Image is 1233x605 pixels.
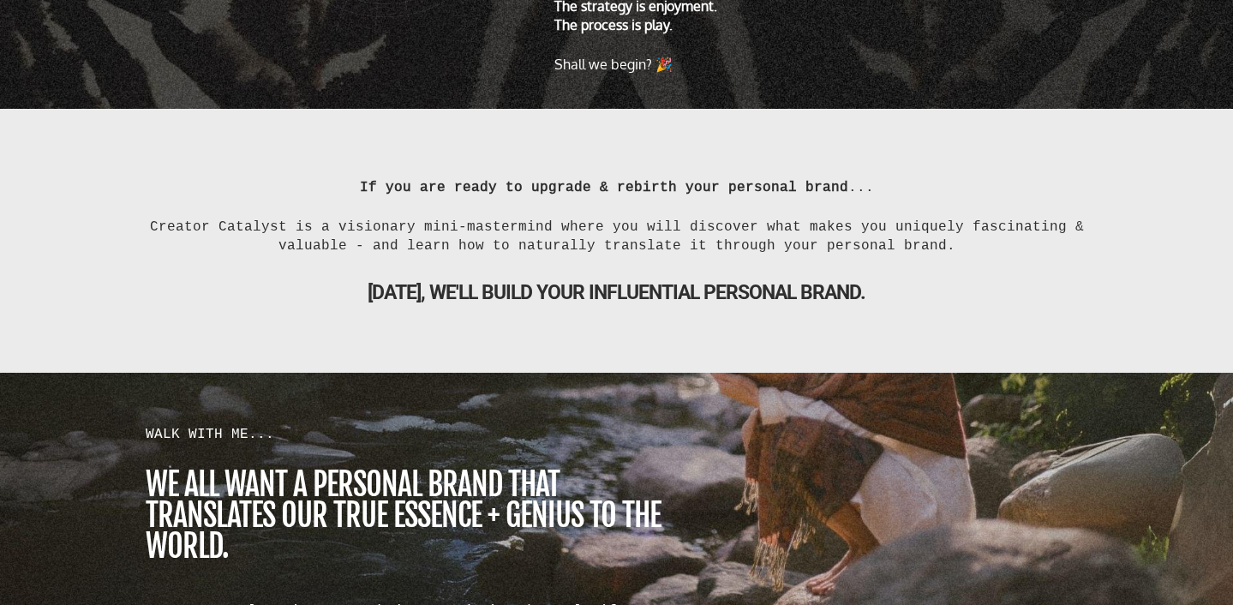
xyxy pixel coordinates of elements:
b: If you are [360,179,446,195]
div: WALK WITH ME... [146,424,678,444]
b: [DATE], WE'LL BUILD YOUR influential personal brand. [368,281,865,304]
div: Shall we begin? 🎉 [554,55,1097,75]
b: The process is play. [554,16,673,33]
div: Creator Catalyst is a visionary mini-mastermind where you will discover what makes you uniquely f... [146,217,1088,256]
h1: we all want a personal brand that translates our true essence + genius to the world. [146,470,678,562]
div: ... [146,177,1088,255]
b: ready to upgrade & rebirth your personal brand [454,179,848,195]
